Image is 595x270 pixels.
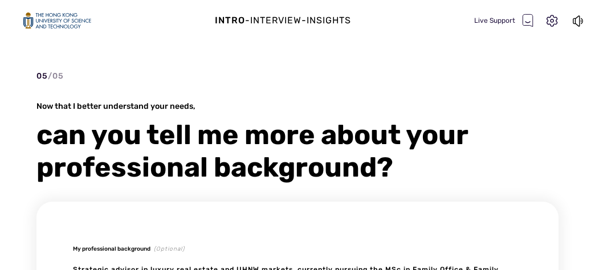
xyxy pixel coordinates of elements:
[23,13,91,29] img: logo
[73,243,522,255] div: My professional background
[154,246,185,252] span: (Optional)
[215,14,245,27] div: Intro
[307,14,351,27] div: Insights
[245,14,250,27] div: -
[36,70,64,82] div: 05
[36,101,559,112] div: Now that I better understand your needs,
[301,14,307,27] div: -
[36,118,559,183] div: can you tell me more about your professional background?
[48,71,64,81] span: / 05
[474,14,533,27] div: Live Support
[250,14,301,27] div: Interview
